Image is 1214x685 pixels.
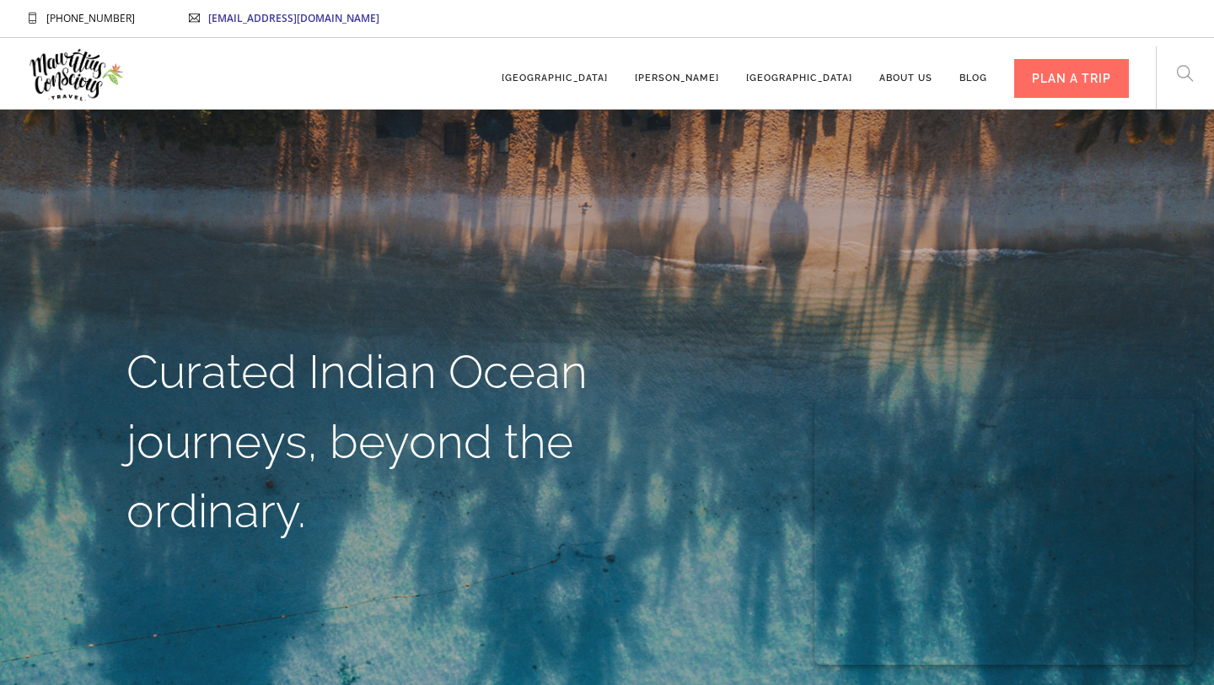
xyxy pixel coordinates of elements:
a: [EMAIL_ADDRESS][DOMAIN_NAME] [208,11,379,25]
a: [GEOGRAPHIC_DATA] [746,47,852,94]
a: About us [879,47,932,94]
div: PLAN A TRIP [1014,59,1129,98]
h1: Curated Indian Ocean journeys, beyond the ordinary. [126,337,594,547]
a: Blog [959,47,987,94]
a: [GEOGRAPHIC_DATA] [502,47,608,94]
img: Mauritius Conscious Travel [27,43,126,106]
a: [PERSON_NAME] [635,47,719,94]
span: [PHONE_NUMBER] [46,11,135,25]
a: PLAN A TRIP [1014,47,1129,94]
